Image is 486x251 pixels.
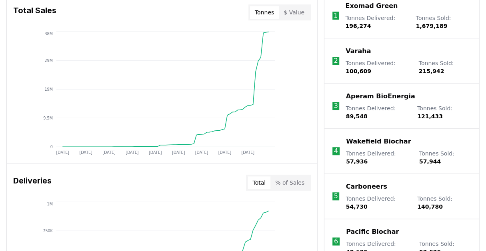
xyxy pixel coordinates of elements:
[346,182,387,191] a: Carboneers
[13,4,56,20] h3: Total Sales
[334,11,338,20] p: 1
[248,176,270,189] button: Total
[346,158,368,165] span: 57,936
[44,31,52,36] tspan: 38M
[195,150,208,155] tspan: [DATE]
[44,58,52,62] tspan: 29M
[346,92,415,101] a: Aperam BioEnergia
[346,137,411,146] a: Wakefield Biochar
[44,87,52,91] tspan: 19M
[50,144,53,149] tspan: 0
[346,195,409,211] p: Tonnes Delivered :
[346,113,367,120] span: 89,548
[346,59,410,75] p: Tonnes Delivered :
[43,116,53,120] tspan: 9.5M
[346,68,371,74] span: 100,609
[218,150,231,155] tspan: [DATE]
[334,101,338,111] p: 3
[279,6,309,19] button: $ Value
[346,46,371,56] a: Varaha
[419,149,471,165] p: Tonnes Sold :
[43,228,53,233] tspan: 750K
[419,158,441,165] span: 57,944
[416,14,472,30] p: Tonnes Sold :
[334,56,338,66] p: 2
[419,59,471,75] p: Tonnes Sold :
[13,175,52,191] h3: Deliveries
[417,195,471,211] p: Tonnes Sold :
[334,191,338,201] p: 5
[241,150,254,155] tspan: [DATE]
[417,104,471,120] p: Tonnes Sold :
[334,146,338,156] p: 4
[270,176,309,189] button: % of Sales
[56,150,69,155] tspan: [DATE]
[102,150,115,155] tspan: [DATE]
[345,1,398,11] a: Exomad Green
[47,201,53,206] tspan: 1M
[79,150,92,155] tspan: [DATE]
[346,203,367,210] span: 54,730
[419,68,444,74] span: 215,942
[346,104,409,120] p: Tonnes Delivered :
[126,150,138,155] tspan: [DATE]
[346,149,411,165] p: Tonnes Delivered :
[416,23,448,29] span: 1,679,189
[346,227,399,237] a: Pacific Biochar
[417,113,443,120] span: 121,433
[417,203,443,210] span: 140,780
[149,150,162,155] tspan: [DATE]
[345,14,408,30] p: Tonnes Delivered :
[334,237,338,246] p: 6
[250,6,279,19] button: Tonnes
[345,23,371,29] span: 196,274
[172,150,185,155] tspan: [DATE]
